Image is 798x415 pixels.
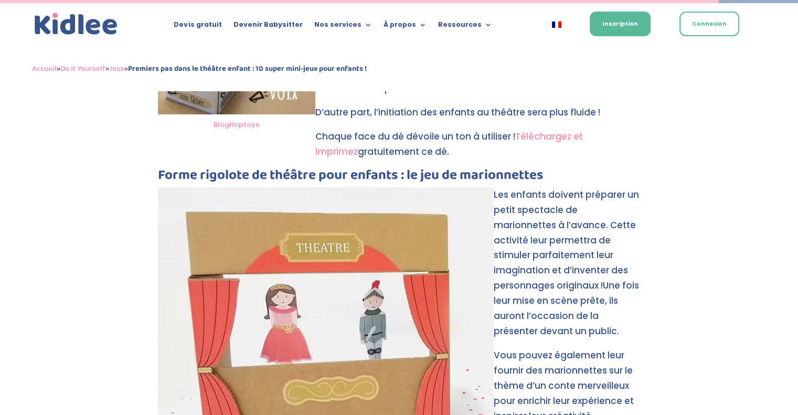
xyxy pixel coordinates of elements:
strong: Premiers pas dans le théâtre enfant : 10 super mini-jeux pour enfants ! [128,62,367,75]
a: Téléchargez et imprimez [315,130,583,158]
a: Connexion [679,12,739,36]
img: Français [552,22,561,28]
h3: Forme rigolote de théâtre pour enfants : le jeu de marionnettes [158,168,641,187]
span: » » » [32,62,367,75]
a: BlogHoptoys [214,120,259,130]
a: Devis gratuit [174,21,221,33]
a: Devenir Babysitter [233,21,302,33]
p: D’autre part, l’initiation des enfants au théâtre sera plus fluide ! [158,105,641,129]
a: À propos [383,21,426,33]
a: Nos services [314,21,371,33]
a: Ressources [438,21,492,33]
a: Kidlee Logo [32,10,120,38]
a: Inscription [590,12,651,36]
p: Chaque face du dé dévoile un ton à utiliser ! gratuitement ce dé. [158,129,641,168]
a: Jeux [109,62,124,75]
a: Do It Yourself [60,62,105,75]
a: Accueil [32,62,57,75]
img: logo_kidlee_bleu [32,10,120,38]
